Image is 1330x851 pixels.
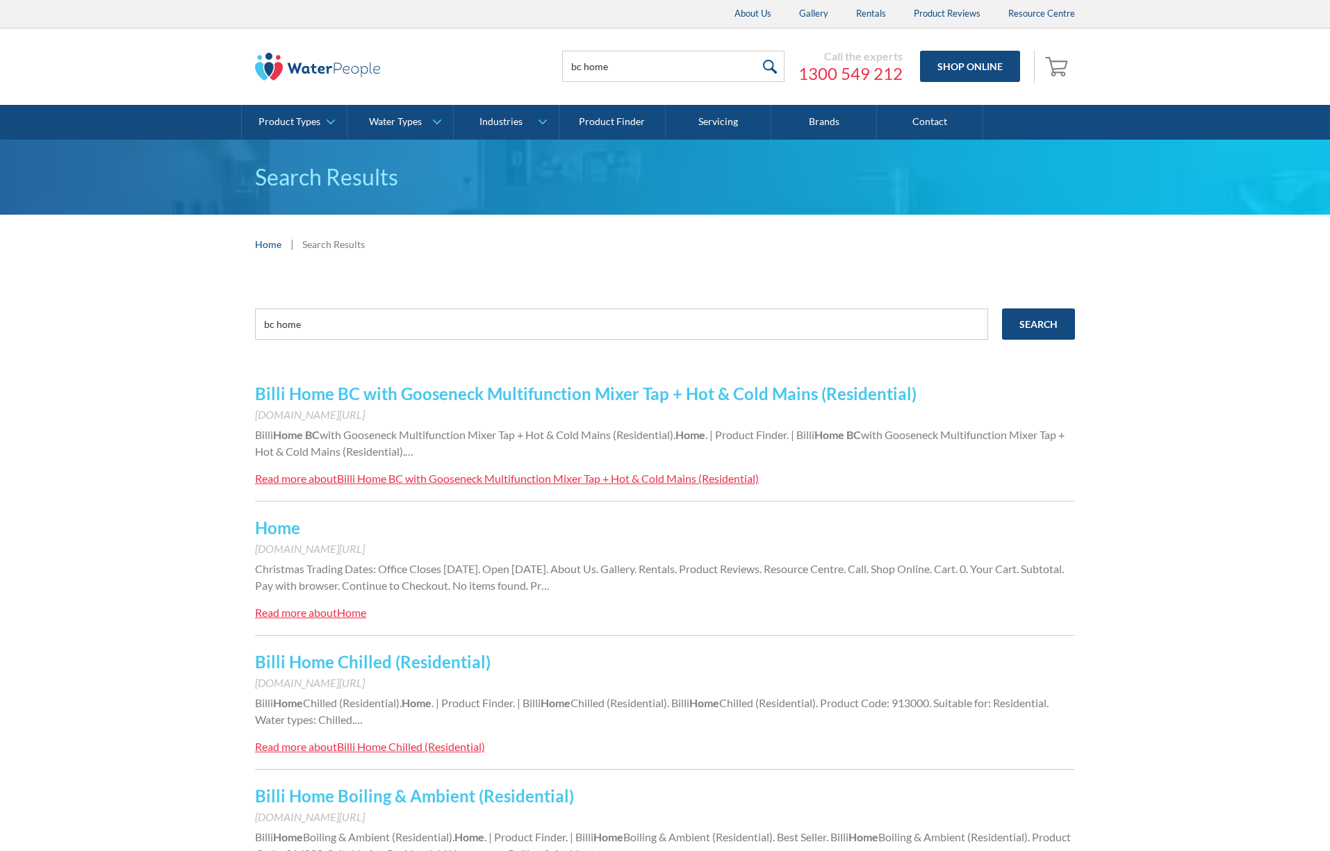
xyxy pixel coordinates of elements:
div: Read more about [255,740,337,753]
div: Billi Home BC with Gooseneck Multifunction Mixer Tap + Hot & Cold Mains (Residential) [337,472,759,485]
a: Brands [771,105,877,140]
div: Search Results [302,237,365,251]
div: Product Types [258,116,320,128]
strong: Home [402,696,432,709]
div: [DOMAIN_NAME][URL] [255,540,1075,557]
div: | [288,236,295,252]
span: Boiling & Ambient (Residential). Best Seller. Billi [623,830,848,843]
strong: Home [541,696,570,709]
span: with Gooseneck Multifunction Mixer Tap + Hot & Cold Mains (Residential). [320,428,675,441]
a: Read more aboutHome [255,604,366,621]
div: Call the experts [798,49,903,63]
a: Industries [454,105,559,140]
strong: BC [305,428,320,441]
div: Read more about [255,472,337,485]
a: 1300 549 212 [798,63,903,84]
span: … [354,713,363,726]
div: Water Types [369,116,422,128]
strong: Home [689,696,719,709]
img: The Water People [255,53,380,81]
span: … [541,579,550,592]
strong: Home [848,830,878,843]
span: Christmas Trading Dates: Office Closes [DATE]. Open [DATE]. About Us. Gallery. Rentals. Product R... [255,562,1064,592]
h1: Search Results [255,160,1075,194]
a: Shop Online [920,51,1020,82]
strong: Home [675,428,705,441]
strong: Home [593,830,623,843]
input: Search [1002,308,1075,340]
strong: Home [273,428,303,441]
a: Billi Home BC with Gooseneck Multifunction Mixer Tap + Hot & Cold Mains (Residential) [255,383,917,404]
strong: Home [273,830,303,843]
div: [DOMAIN_NAME][URL] [255,406,1075,423]
span: Billi [255,830,273,843]
span: Chilled (Residential). [303,696,402,709]
span: with Gooseneck Multifunction Mixer Tap + Hot & Cold Mains (Residential). [255,428,1065,458]
span: Boiling & Ambient (Residential). [303,830,454,843]
a: Water Types [347,105,452,140]
strong: BC [846,428,861,441]
a: Read more aboutBilli Home Chilled (Residential) [255,738,485,755]
strong: Home [273,696,303,709]
strong: Home [814,428,844,441]
span: Chilled (Residential). Product Code: 913000. Suitable for: Residential. Water types: Chilled. [255,696,1049,726]
img: shopping cart [1045,55,1072,77]
span: . | Product Finder. | Billi [705,428,814,441]
div: [DOMAIN_NAME][URL] [255,675,1075,691]
a: Contact [877,105,983,140]
span: . | Product Finder. | Billi [432,696,541,709]
span: Billi [255,428,273,441]
div: Industries [479,116,523,128]
a: Home [255,518,300,538]
span: … [405,445,413,458]
div: Read more about [255,606,337,619]
input: Search products [562,51,785,82]
div: [DOMAIN_NAME][URL] [255,809,1075,825]
strong: Home [454,830,484,843]
span: Chilled (Residential). Billi [570,696,689,709]
a: Open cart [1042,50,1075,83]
a: Billi Home Chilled (Residential) [255,652,491,672]
a: Product Finder [559,105,665,140]
span: Billi [255,696,273,709]
a: Billi Home Boiling & Ambient (Residential) [255,786,574,806]
div: Home [337,606,366,619]
a: Read more aboutBilli Home BC with Gooseneck Multifunction Mixer Tap + Hot & Cold Mains (Residential) [255,470,759,487]
a: Product Types [242,105,347,140]
div: Billi Home Chilled (Residential) [337,740,485,753]
a: Home [255,237,281,251]
input: e.g. chilled water cooler [255,308,988,340]
span: . | Product Finder. | Billi [484,830,593,843]
a: Servicing [666,105,771,140]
